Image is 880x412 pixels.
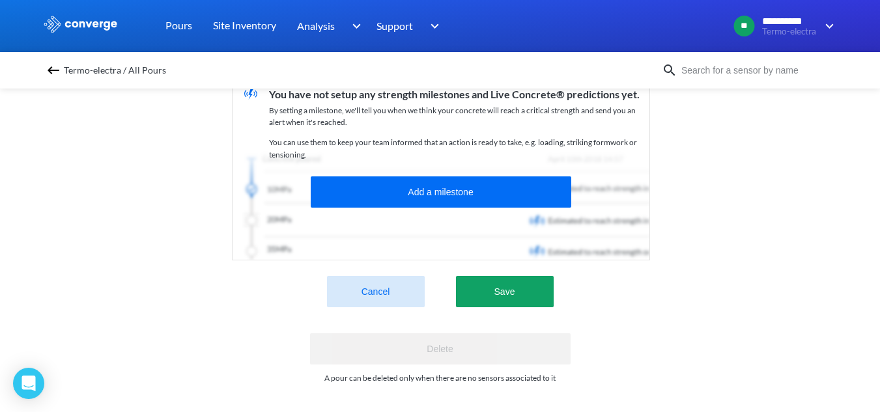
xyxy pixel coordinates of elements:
p: By setting a milestone, we'll tell you when we think your concrete will reach a critical strength... [269,105,649,129]
p: A pour can be deleted only when there are no sensors associated to it [324,372,556,385]
button: Add a milestone [311,176,571,208]
button: Save [456,276,554,307]
span: Support [376,18,413,34]
span: You have not setup any strength milestones and Live Concrete® predictions yet. [269,88,640,100]
span: Termo-electra / All Pours [64,61,166,79]
img: downArrow.svg [817,18,838,34]
button: Cancel [327,276,425,307]
img: backspace.svg [46,62,61,78]
span: Termo-electra [762,27,817,36]
button: Delete [310,333,571,364]
img: logo_ewhite.svg [43,16,119,33]
img: icon-search.svg [662,62,677,78]
p: You can use them to keep your team informed that an action is ready to take, e.g. loading, striki... [269,137,649,161]
img: downArrow.svg [422,18,443,34]
div: Open Intercom Messenger [13,368,44,399]
img: downArrow.svg [343,18,364,34]
input: Search for a sensor by name [677,63,835,77]
span: Analysis [297,18,335,34]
